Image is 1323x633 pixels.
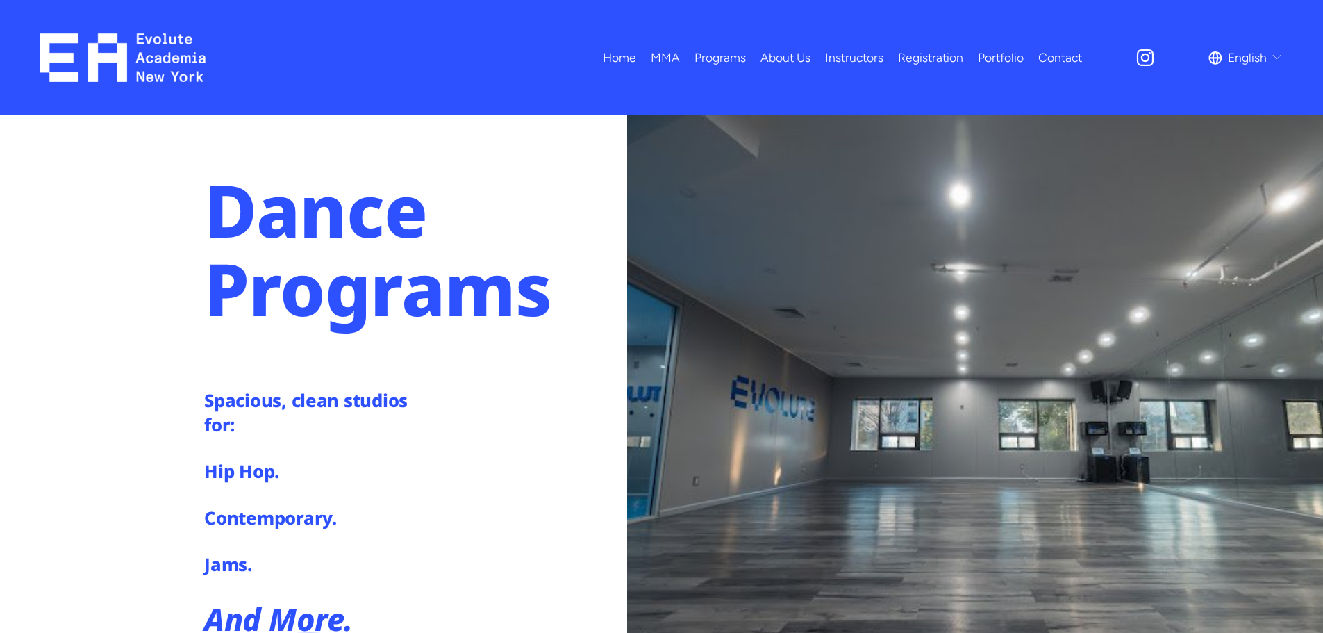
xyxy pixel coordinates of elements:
h4: Contemporary. [204,506,427,530]
span: English [1228,47,1267,69]
a: Contact [1038,45,1082,69]
a: Home [603,45,636,69]
a: Instructors [825,45,883,69]
h1: Dance Programs [204,170,619,328]
div: language picker [1208,45,1283,69]
span: MMA [651,47,680,69]
h4: Jams. [204,552,427,577]
img: EA [40,33,206,82]
h4: Hip Hop. [204,459,427,484]
a: folder dropdown [694,45,746,69]
a: Instagram [1135,47,1156,68]
span: Programs [694,47,746,69]
h4: Spacious, clean studios for: [204,388,427,437]
a: Portfolio [978,45,1024,69]
a: folder dropdown [651,45,680,69]
a: About Us [760,45,810,69]
a: Registration [898,45,963,69]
